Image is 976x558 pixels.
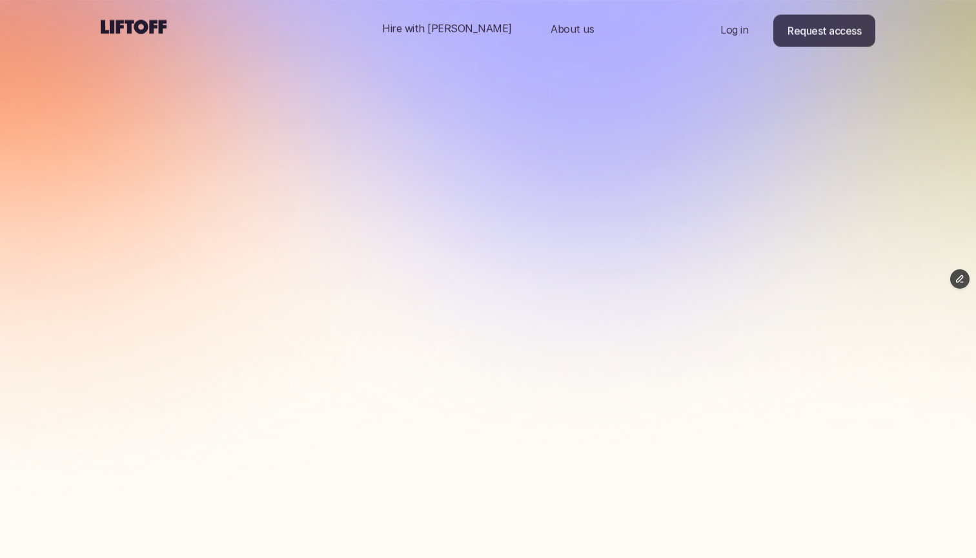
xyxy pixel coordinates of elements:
span: l [467,161,478,207]
span: H [283,116,316,161]
span: a [372,161,392,207]
p: About us [551,21,594,37]
span: . [633,161,642,207]
p: Log in [720,22,748,37]
span: f [414,161,429,207]
span: t [334,161,348,207]
span: r [596,116,611,161]
span: a [588,161,609,207]
span: a [409,116,429,161]
span: i [316,116,327,161]
span: e [448,161,467,207]
span: g [378,116,401,161]
a: Nav Link [705,14,764,45]
p: Hire with [PERSON_NAME] [382,21,512,36]
span: n [429,116,452,161]
span: n [484,116,508,161]
span: n [609,161,633,207]
button: Edit Framer Content [950,269,970,289]
a: Nav Link [535,14,609,45]
p: Find incredible people, through trusted connections. [101,210,875,225]
span: t [392,161,407,207]
a: Nav Link [367,13,527,44]
span: i [635,116,646,161]
span: t [527,116,542,161]
span: h [348,161,372,207]
span: s [478,161,496,207]
span: k [611,116,635,161]
span: r [327,116,343,161]
p: Request access [788,23,861,39]
span: n [354,116,378,161]
span: o [574,116,596,161]
span: w [541,116,574,161]
span: e [508,116,527,161]
span: e [429,161,448,207]
span: d [452,116,476,161]
span: h [503,161,527,207]
span: g [669,116,693,161]
a: Request access [773,15,875,47]
span: i [342,116,354,161]
span: u [527,161,551,207]
span: m [551,161,589,207]
span: n [646,116,669,161]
